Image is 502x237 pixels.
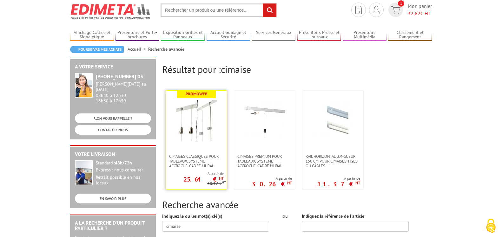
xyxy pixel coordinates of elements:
[75,125,151,135] a: CONTACTEZ-NOUS
[96,81,151,103] div: 08h30 à 12h30 13h30 à 17h30
[207,181,226,186] p: 30.17 €
[480,215,502,237] button: Cookies (fenêtre modale)
[96,167,151,173] div: Express : nous consulter
[252,182,292,186] p: 30.26 €
[234,154,295,168] a: Cimaises PREMIUM pour tableaux, système accroche-cadre mural
[70,46,124,53] a: Poursuivre mes achats
[75,113,151,123] a: ON VOUS RAPPELLE ?
[169,154,224,168] span: Cimaises CLASSIQUES pour tableaux, système accroche-cadre mural
[483,218,499,234] img: Cookies (fenêtre modale)
[263,3,276,17] input: rechercher
[183,177,224,181] p: 25.64 €
[96,160,151,166] div: Standard :
[391,6,400,14] img: devis rapide
[75,194,151,203] a: EN SAVOIR PLUS
[373,6,380,14] img: devis rapide
[162,64,432,74] h2: Résultat pour :
[116,30,159,40] a: Présentoirs et Porte-brochures
[302,213,364,219] label: Indiquez la référence de l'article
[317,182,360,186] p: 11.37 €
[398,0,404,7] span: 1
[207,30,250,40] a: Accueil Guidage et Sécurité
[355,180,360,186] sup: HT
[115,160,132,166] strong: 48h/72h
[219,176,224,181] sup: HT
[388,30,432,40] a: Classement et Rangement
[166,154,227,168] a: Cimaises CLASSIQUES pour tableaux, système accroche-cadre mural
[306,154,360,168] span: Rail horizontal longueur 150 cm pour cimaises tiges ou câbles
[176,100,217,141] img: Cimaises CLASSIQUES pour tableaux, système accroche-cadre mural
[186,91,208,97] b: Promoweb
[128,46,148,52] a: Accueil
[408,3,432,17] span: Mon panier
[279,213,292,219] div: ou
[75,64,151,70] h2: A votre service
[312,100,353,141] img: Rail horizontal longueur 150 cm pour cimaises tiges ou câbles
[75,220,151,231] h2: A la recherche d'un produit particulier ?
[96,81,151,92] div: [PERSON_NAME][DATE] au [DATE]
[408,10,432,17] span: € HT
[96,73,143,80] strong: [PHONE_NUMBER] 03
[355,6,362,14] img: devis rapide
[252,30,296,40] a: Services Généraux
[162,199,432,210] h2: Recherche avancée
[166,171,224,176] span: A partir de
[287,180,292,186] sup: HT
[387,3,432,17] a: devis rapide 1 Mon panier 32,82€ HT
[75,73,93,98] img: widget-service.jpg
[408,10,420,16] span: 32,82
[343,30,386,40] a: Présentoirs Multimédia
[302,154,363,168] a: Rail horizontal longueur 150 cm pour cimaises tiges ou câbles
[70,30,114,40] a: Affichage Cadres et Signalétique
[237,154,292,168] span: Cimaises PREMIUM pour tableaux, système accroche-cadre mural
[221,63,251,75] span: cimaise
[161,3,277,17] input: Rechercher un produit ou une référence...
[75,151,151,157] h2: Votre livraison
[244,100,285,141] img: Cimaises PREMIUM pour tableaux, système accroche-cadre mural
[222,180,226,184] sup: HT
[96,175,151,186] div: Retrait possible en nos locaux
[317,176,360,181] span: A partir de
[161,30,205,40] a: Exposition Grilles et Panneaux
[297,30,341,40] a: Présentoirs Presse et Journaux
[75,160,93,185] img: widget-livraison.jpg
[148,46,184,52] li: Recherche avancée
[252,176,292,181] span: A partir de
[162,213,222,219] label: Indiquez le ou les mot(s) clé(s)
